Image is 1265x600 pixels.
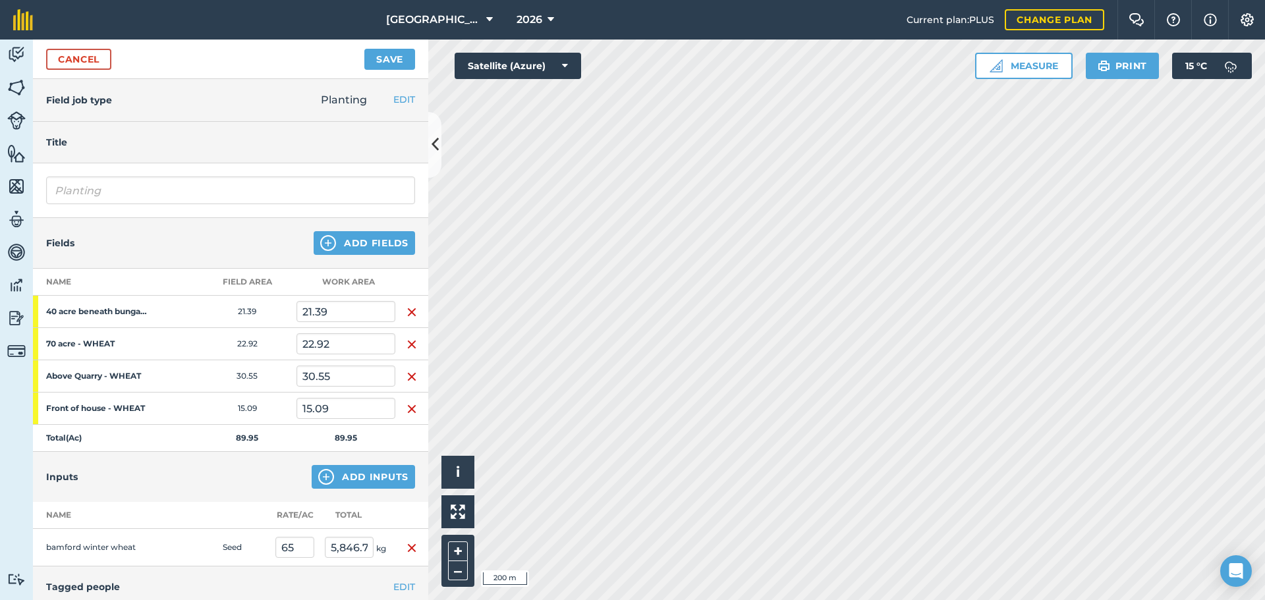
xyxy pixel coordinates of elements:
th: Name [33,269,198,296]
button: Satellite (Azure) [455,53,581,79]
button: Save [364,49,415,70]
img: Four arrows, one pointing top left, one top right, one bottom right and the last bottom left [451,505,465,519]
button: i [441,456,474,489]
span: [GEOGRAPHIC_DATA] [386,12,481,28]
img: Two speech bubbles overlapping with the left bubble in the forefront [1129,13,1144,26]
button: Print [1086,53,1160,79]
img: svg+xml;base64,PD94bWwgdmVyc2lvbj0iMS4wIiBlbmNvZGluZz0idXRmLTgiPz4KPCEtLSBHZW5lcmF0b3I6IEFkb2JlIE... [7,342,26,360]
strong: 40 acre beneath bungalow - WHEAT [46,306,149,317]
strong: 70 acre - WHEAT [46,339,149,349]
img: svg+xml;base64,PD94bWwgdmVyc2lvbj0iMS4wIiBlbmNvZGluZz0idXRmLTgiPz4KPCEtLSBHZW5lcmF0b3I6IEFkb2JlIE... [7,242,26,262]
h4: Title [46,135,415,150]
img: svg+xml;base64,PD94bWwgdmVyc2lvbj0iMS4wIiBlbmNvZGluZz0idXRmLTgiPz4KPCEtLSBHZW5lcmF0b3I6IEFkb2JlIE... [7,111,26,130]
button: Measure [975,53,1073,79]
img: svg+xml;base64,PHN2ZyB4bWxucz0iaHR0cDovL3d3dy53My5vcmcvMjAwMC9zdmciIHdpZHRoPSIxNCIgaGVpZ2h0PSIyNC... [320,235,336,251]
img: svg+xml;base64,PD94bWwgdmVyc2lvbj0iMS4wIiBlbmNvZGluZz0idXRmLTgiPz4KPCEtLSBHZW5lcmF0b3I6IEFkb2JlIE... [7,275,26,295]
img: svg+xml;base64,PHN2ZyB4bWxucz0iaHR0cDovL3d3dy53My5vcmcvMjAwMC9zdmciIHdpZHRoPSIxNiIgaGVpZ2h0PSIyNC... [407,369,417,385]
strong: Front of house - WHEAT [46,403,149,414]
button: 15 °C [1172,53,1252,79]
td: 21.39 [198,296,296,328]
img: Ruler icon [990,59,1003,72]
img: svg+xml;base64,PD94bWwgdmVyc2lvbj0iMS4wIiBlbmNvZGluZz0idXRmLTgiPz4KPCEtLSBHZW5lcmF0b3I6IEFkb2JlIE... [7,308,26,328]
span: 15 ° C [1185,53,1207,79]
img: svg+xml;base64,PD94bWwgdmVyc2lvbj0iMS4wIiBlbmNvZGluZz0idXRmLTgiPz4KPCEtLSBHZW5lcmF0b3I6IEFkb2JlIE... [1218,53,1244,79]
img: svg+xml;base64,PHN2ZyB4bWxucz0iaHR0cDovL3d3dy53My5vcmcvMjAwMC9zdmciIHdpZHRoPSIxNiIgaGVpZ2h0PSIyNC... [407,337,417,352]
td: kg [320,529,395,566]
img: svg+xml;base64,PHN2ZyB4bWxucz0iaHR0cDovL3d3dy53My5vcmcvMjAwMC9zdmciIHdpZHRoPSIxNyIgaGVpZ2h0PSIxNy... [1204,12,1217,28]
span: 2026 [517,12,542,28]
img: svg+xml;base64,PD94bWwgdmVyc2lvbj0iMS4wIiBlbmNvZGluZz0idXRmLTgiPz4KPCEtLSBHZW5lcmF0b3I6IEFkb2JlIE... [7,573,26,586]
strong: Total ( Ac ) [46,433,82,443]
td: Seed [217,529,270,566]
button: EDIT [393,92,415,107]
th: Rate/ Ac [270,502,320,529]
a: Change plan [1005,9,1104,30]
button: EDIT [393,580,415,594]
img: svg+xml;base64,PD94bWwgdmVyc2lvbj0iMS4wIiBlbmNvZGluZz0idXRmLTgiPz4KPCEtLSBHZW5lcmF0b3I6IEFkb2JlIE... [7,209,26,229]
th: Field Area [198,269,296,296]
td: bamford winter wheat [33,529,165,566]
img: A question mark icon [1166,13,1181,26]
strong: 89.95 [335,433,357,443]
strong: 89.95 [236,433,258,443]
button: – [448,561,468,580]
img: svg+xml;base64,PHN2ZyB4bWxucz0iaHR0cDovL3d3dy53My5vcmcvMjAwMC9zdmciIHdpZHRoPSI1NiIgaGVpZ2h0PSI2MC... [7,78,26,97]
img: svg+xml;base64,PHN2ZyB4bWxucz0iaHR0cDovL3d3dy53My5vcmcvMjAwMC9zdmciIHdpZHRoPSIxNiIgaGVpZ2h0PSIyNC... [407,304,417,320]
span: i [456,464,460,480]
img: svg+xml;base64,PHN2ZyB4bWxucz0iaHR0cDovL3d3dy53My5vcmcvMjAwMC9zdmciIHdpZHRoPSI1NiIgaGVpZ2h0PSI2MC... [7,144,26,163]
td: 15.09 [198,393,296,425]
button: Add Inputs [312,465,415,489]
img: svg+xml;base64,PHN2ZyB4bWxucz0iaHR0cDovL3d3dy53My5vcmcvMjAwMC9zdmciIHdpZHRoPSI1NiIgaGVpZ2h0PSI2MC... [7,177,26,196]
img: svg+xml;base64,PHN2ZyB4bWxucz0iaHR0cDovL3d3dy53My5vcmcvMjAwMC9zdmciIHdpZHRoPSIxNiIgaGVpZ2h0PSIyNC... [407,540,417,556]
button: + [448,541,468,561]
th: Work area [296,269,395,296]
td: 30.55 [198,360,296,393]
img: fieldmargin Logo [13,9,33,30]
span: Current plan : PLUS [907,13,994,27]
input: What needs doing? [46,177,415,204]
h4: Inputs [46,470,78,484]
h4: Tagged people [46,580,415,594]
td: 22.92 [198,328,296,360]
th: Name [33,502,165,529]
img: svg+xml;base64,PD94bWwgdmVyc2lvbj0iMS4wIiBlbmNvZGluZz0idXRmLTgiPz4KPCEtLSBHZW5lcmF0b3I6IEFkb2JlIE... [7,45,26,65]
div: Open Intercom Messenger [1220,555,1252,587]
img: svg+xml;base64,PHN2ZyB4bWxucz0iaHR0cDovL3d3dy53My5vcmcvMjAwMC9zdmciIHdpZHRoPSIxNiIgaGVpZ2h0PSIyNC... [407,401,417,417]
span: Planting [321,94,367,106]
h4: Field job type [46,93,112,107]
button: Add Fields [314,231,415,255]
img: A cog icon [1239,13,1255,26]
a: Cancel [46,49,111,70]
h4: Fields [46,236,74,250]
img: svg+xml;base64,PHN2ZyB4bWxucz0iaHR0cDovL3d3dy53My5vcmcvMjAwMC9zdmciIHdpZHRoPSIxNCIgaGVpZ2h0PSIyNC... [318,469,334,485]
strong: Above Quarry - WHEAT [46,371,149,381]
img: svg+xml;base64,PHN2ZyB4bWxucz0iaHR0cDovL3d3dy53My5vcmcvMjAwMC9zdmciIHdpZHRoPSIxOSIgaGVpZ2h0PSIyNC... [1098,58,1110,74]
th: Total [320,502,395,529]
